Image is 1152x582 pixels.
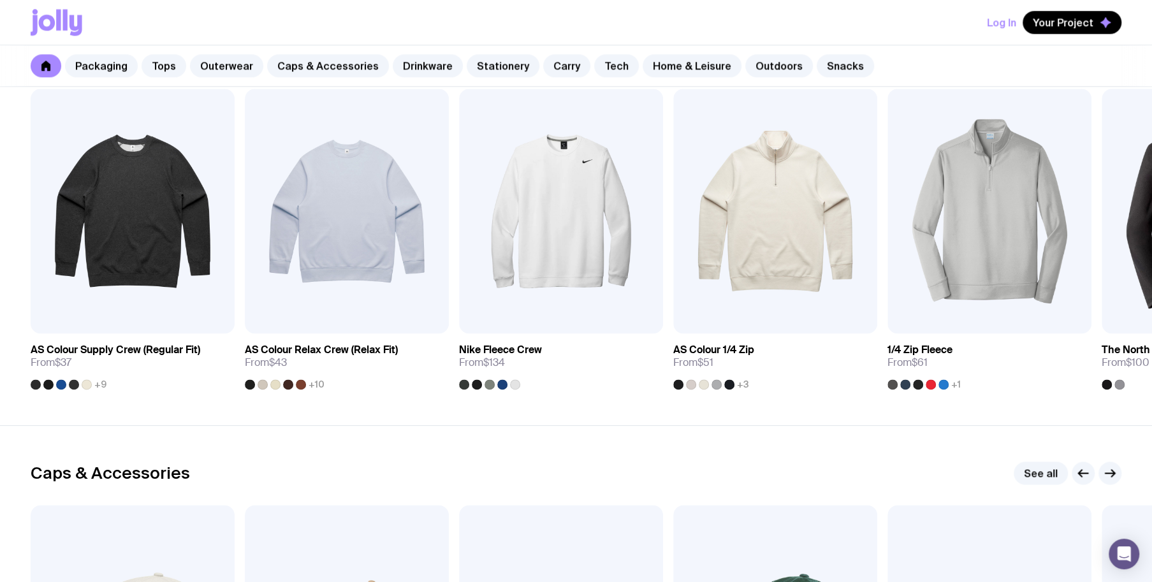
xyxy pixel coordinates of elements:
[737,379,749,389] span: +3
[31,344,200,356] h3: AS Colour Supply Crew (Regular Fit)
[55,356,71,369] span: $37
[543,54,590,77] a: Carry
[245,344,398,356] h3: AS Colour Relax Crew (Relax Fit)
[467,54,539,77] a: Stationery
[887,333,1091,389] a: 1/4 Zip FleeceFrom$61+1
[393,54,463,77] a: Drinkware
[697,356,713,369] span: $51
[1109,539,1139,569] div: Open Intercom Messenger
[459,356,505,369] span: From
[483,356,505,369] span: $134
[817,54,874,77] a: Snacks
[269,356,287,369] span: $43
[31,333,235,389] a: AS Colour Supply Crew (Regular Fit)From$37+9
[245,356,287,369] span: From
[673,333,877,389] a: AS Colour 1/4 ZipFrom$51+3
[245,333,449,389] a: AS Colour Relax Crew (Relax Fit)From$43+10
[267,54,389,77] a: Caps & Accessories
[594,54,639,77] a: Tech
[1102,356,1149,369] span: From
[459,333,663,389] a: Nike Fleece CrewFrom$134
[745,54,813,77] a: Outdoors
[887,356,928,369] span: From
[459,344,542,356] h3: Nike Fleece Crew
[1023,11,1121,34] button: Your Project
[31,463,190,483] h2: Caps & Accessories
[94,379,106,389] span: +9
[987,11,1016,34] button: Log In
[190,54,263,77] a: Outerwear
[309,379,324,389] span: +10
[673,356,713,369] span: From
[1033,16,1093,29] span: Your Project
[887,344,952,356] h3: 1/4 Zip Fleece
[1126,356,1149,369] span: $100
[31,356,71,369] span: From
[951,379,961,389] span: +1
[643,54,741,77] a: Home & Leisure
[65,54,138,77] a: Packaging
[912,356,928,369] span: $61
[142,54,186,77] a: Tops
[1014,462,1068,484] a: See all
[673,344,754,356] h3: AS Colour 1/4 Zip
